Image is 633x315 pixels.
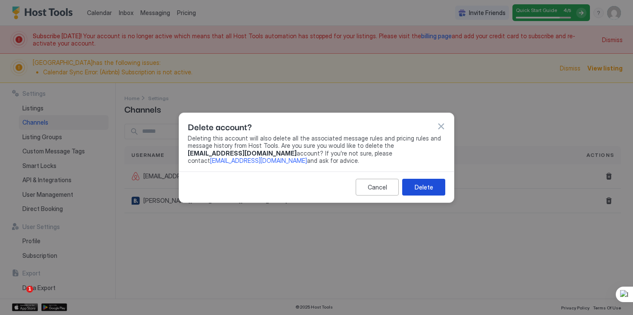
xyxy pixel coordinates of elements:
div: Cancel [368,183,387,192]
span: 1 [26,286,33,293]
button: Cancel [356,179,399,196]
span: Delete account? [188,120,252,133]
span: Deleting this account will also delete all the associated message rules and pricing rules and mes... [188,135,445,165]
div: Delete [415,183,433,192]
button: Delete [402,179,445,196]
iframe: Intercom live chat [9,286,29,306]
a: [EMAIL_ADDRESS][DOMAIN_NAME] [210,157,307,164]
